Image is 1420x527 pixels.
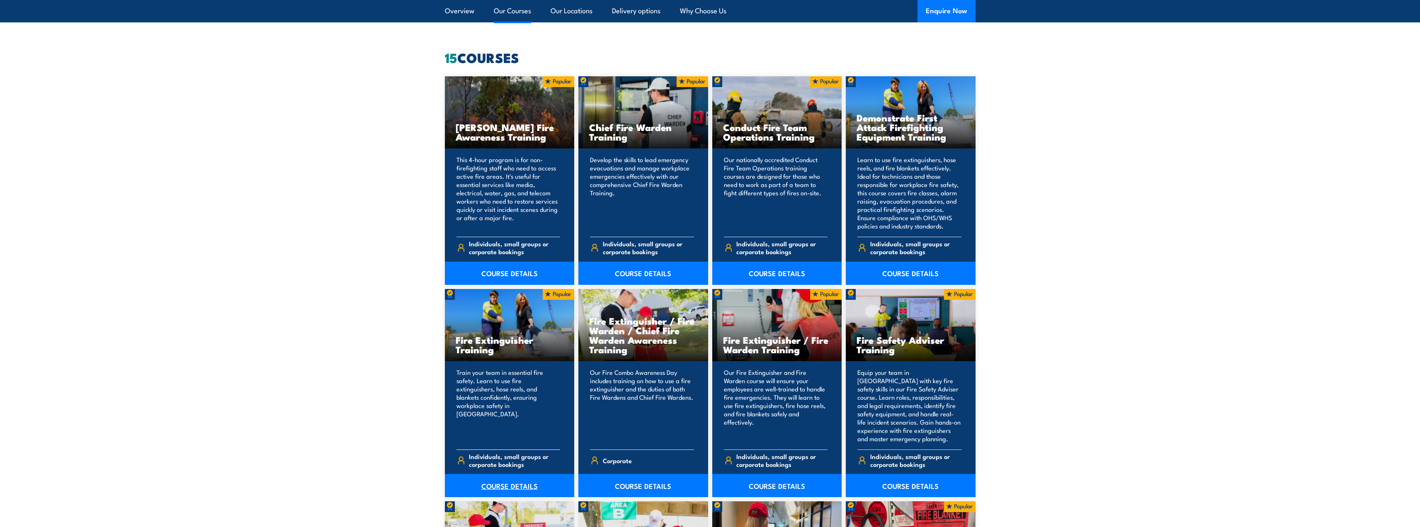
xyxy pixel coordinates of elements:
[870,240,961,255] span: Individuals, small groups or corporate bookings
[724,368,828,443] p: Our Fire Extinguisher and Fire Warden course will ensure your employees are well-trained to handl...
[578,262,708,285] a: COURSE DETAILS
[456,122,564,141] h3: [PERSON_NAME] Fire Awareness Training
[724,155,828,230] p: Our nationally accredited Conduct Fire Team Operations training courses are designed for those wh...
[857,368,961,443] p: Equip your team in [GEOGRAPHIC_DATA] with key fire safety skills in our Fire Safety Adviser cours...
[469,240,560,255] span: Individuals, small groups or corporate bookings
[723,122,831,141] h3: Conduct Fire Team Operations Training
[857,335,965,354] h3: Fire Safety Adviser Training
[445,262,575,285] a: COURSE DETAILS
[590,155,694,230] p: Develop the skills to lead emergency evacuations and manage workplace emergencies effectively wit...
[712,474,842,497] a: COURSE DETAILS
[445,47,457,68] strong: 15
[469,452,560,468] span: Individuals, small groups or corporate bookings
[456,155,561,230] p: This 4-hour program is for non-firefighting staff who need to access active fire areas. It's usef...
[578,474,708,497] a: COURSE DETAILS
[445,474,575,497] a: COURSE DETAILS
[723,335,831,354] h3: Fire Extinguisher / Fire Warden Training
[846,262,976,285] a: COURSE DETAILS
[456,335,564,354] h3: Fire Extinguisher Training
[456,368,561,443] p: Train your team in essential fire safety. Learn to use fire extinguishers, hose reels, and blanke...
[736,240,828,255] span: Individuals, small groups or corporate bookings
[736,452,828,468] span: Individuals, small groups or corporate bookings
[589,122,697,141] h3: Chief Fire Warden Training
[590,368,694,443] p: Our Fire Combo Awareness Day includes training on how to use a fire extinguisher and the duties o...
[857,113,965,141] h3: Demonstrate First Attack Firefighting Equipment Training
[445,51,976,63] h2: COURSES
[870,452,961,468] span: Individuals, small groups or corporate bookings
[846,474,976,497] a: COURSE DETAILS
[603,240,694,255] span: Individuals, small groups or corporate bookings
[589,316,697,354] h3: Fire Extinguisher / Fire Warden / Chief Fire Warden Awareness Training
[857,155,961,230] p: Learn to use fire extinguishers, hose reels, and fire blankets effectively. Ideal for technicians...
[603,454,632,467] span: Corporate
[712,262,842,285] a: COURSE DETAILS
